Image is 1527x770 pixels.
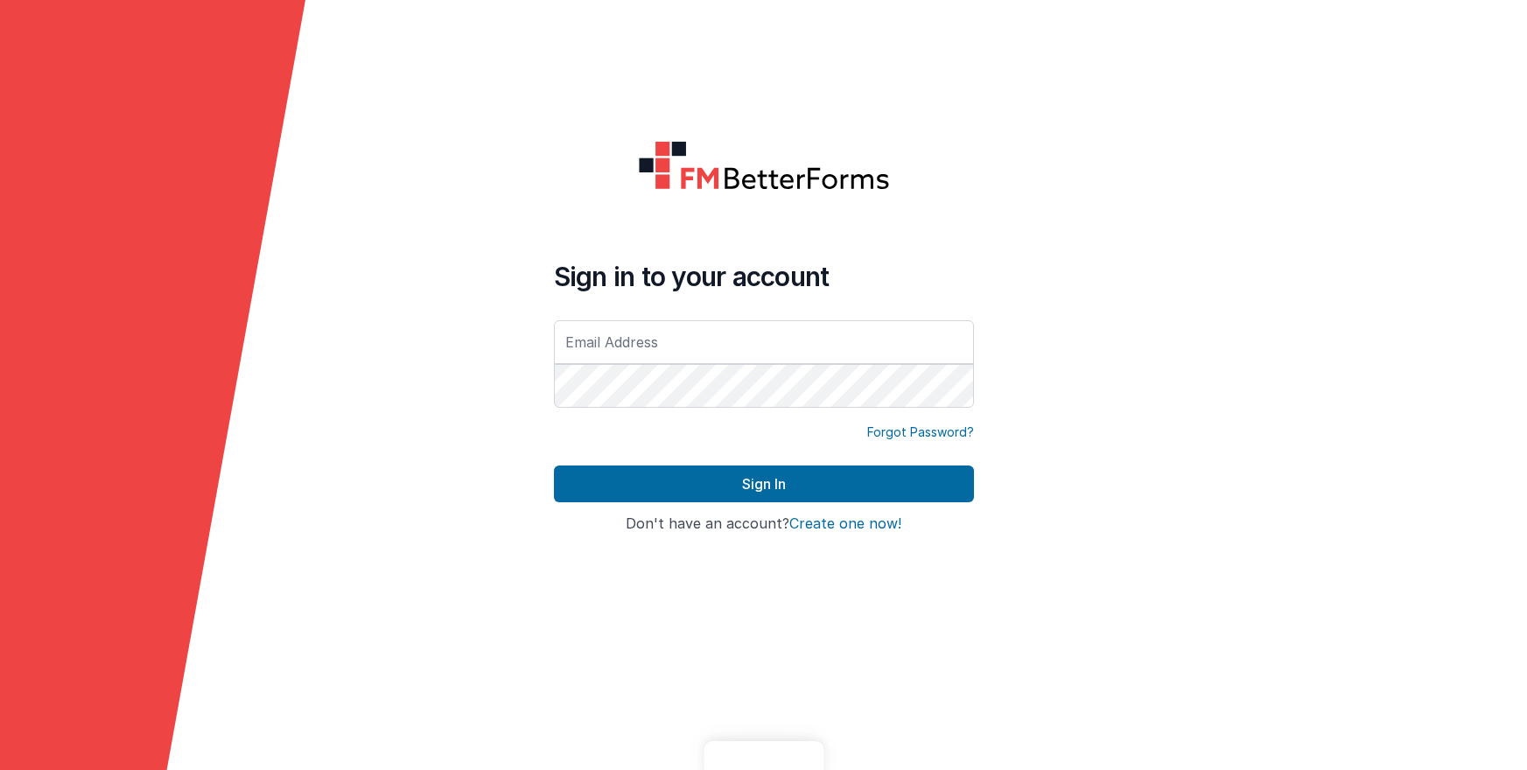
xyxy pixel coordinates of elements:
input: Email Address [554,320,974,364]
a: Forgot Password? [867,423,974,441]
h4: Don't have an account? [554,516,974,532]
h4: Sign in to your account [554,261,974,292]
button: Sign In [554,465,974,502]
button: Create one now! [789,516,901,532]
